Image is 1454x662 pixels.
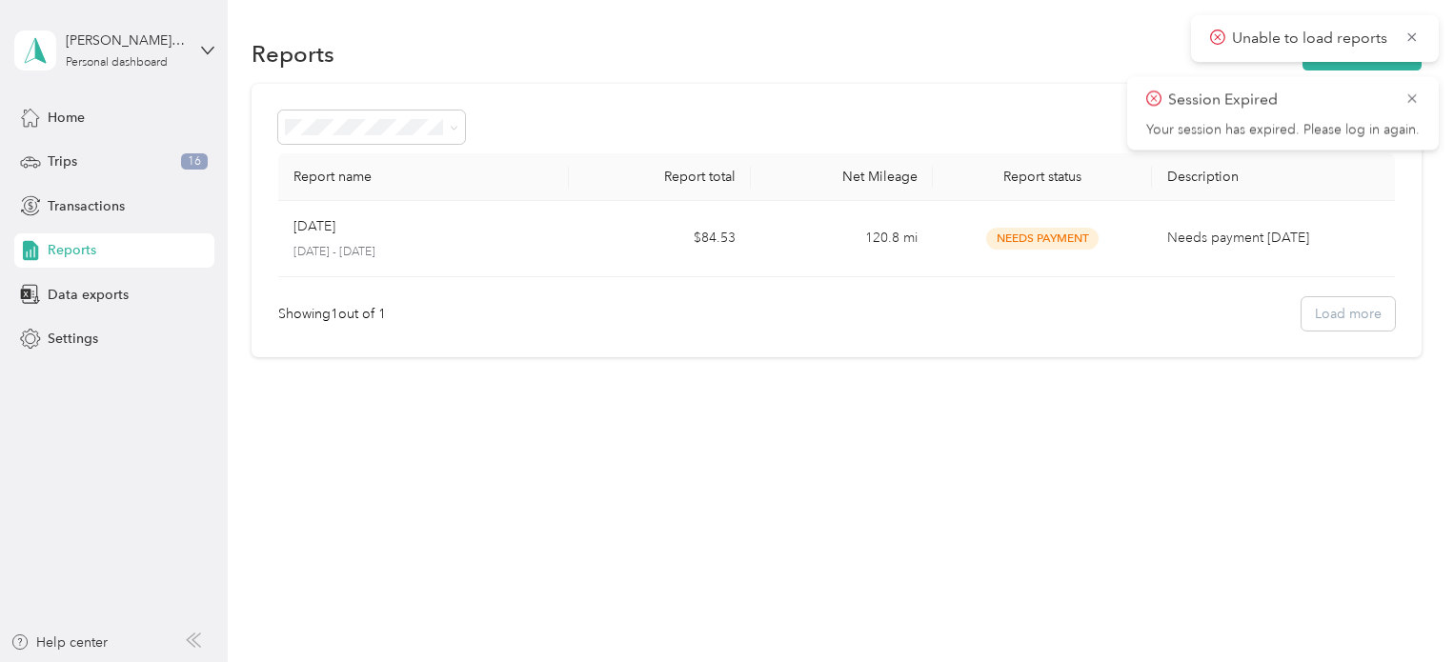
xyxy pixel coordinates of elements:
span: Needs Payment [986,228,1099,250]
td: $84.53 [569,201,751,277]
span: 16 [181,153,208,171]
span: Data exports [48,285,129,305]
p: Session Expired [1168,89,1391,112]
th: Net Mileage [751,153,933,201]
p: [DATE] - [DATE] [293,244,555,261]
span: Home [48,108,85,128]
span: Transactions [48,196,125,216]
button: Help center [10,632,108,652]
h1: Reports [252,44,334,64]
div: Personal dashboard [66,57,168,69]
iframe: Everlance-gr Chat Button Frame [1347,555,1454,662]
p: Your session has expired. Please log in again. [1146,122,1420,139]
p: Needs payment [DATE] [1167,228,1380,249]
th: Report name [278,153,570,201]
p: [DATE] [293,216,335,237]
div: [PERSON_NAME][EMAIL_ADDRESS][PERSON_NAME][DOMAIN_NAME] [66,30,185,50]
th: Description [1152,153,1395,201]
div: Report status [948,169,1136,185]
span: Reports [48,240,96,260]
span: Trips [48,151,77,171]
p: Unable to load reports [1232,27,1392,50]
td: 120.8 mi [751,201,933,277]
div: Showing 1 out of 1 [278,304,386,324]
th: Report total [569,153,751,201]
span: Settings [48,329,98,349]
